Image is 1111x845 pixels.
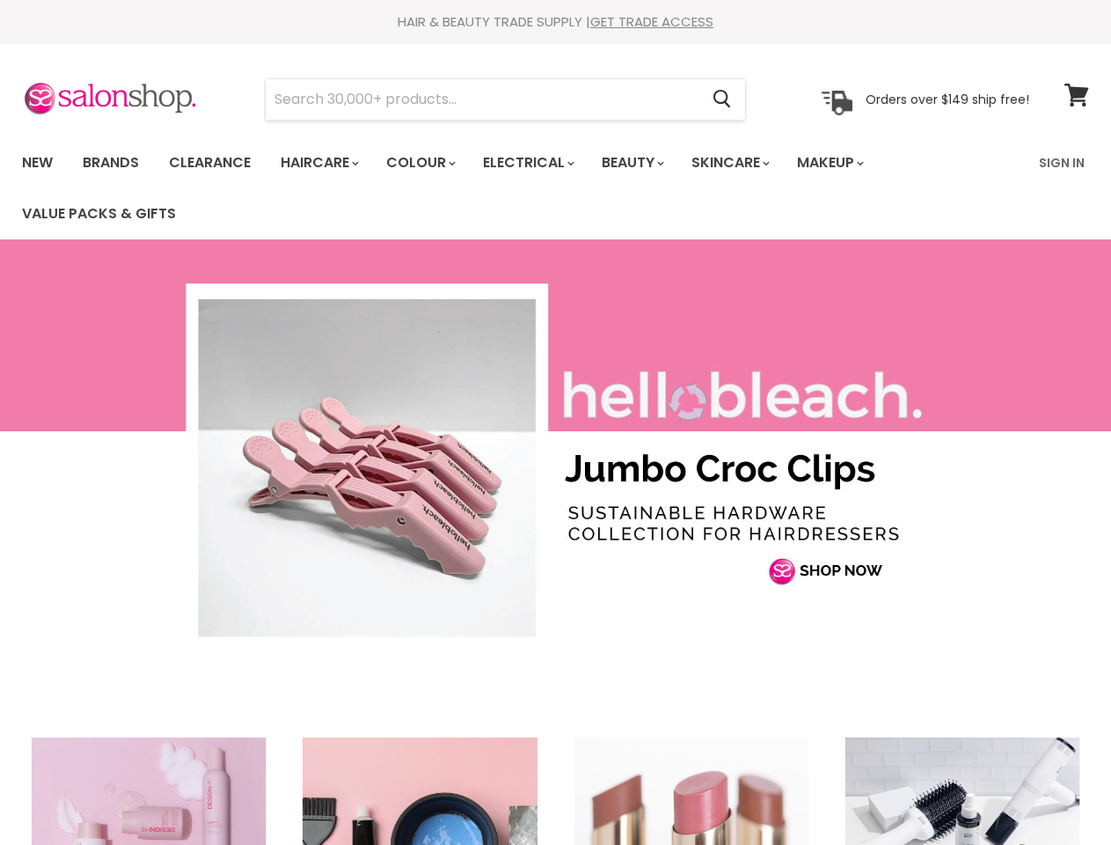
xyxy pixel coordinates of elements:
a: Electrical [470,144,585,181]
a: GET TRADE ACCESS [590,12,713,31]
button: Search [698,79,745,120]
a: Clearance [156,144,264,181]
a: Haircare [267,144,369,181]
a: Beauty [588,144,675,181]
form: Product [265,78,746,121]
a: Makeup [784,144,874,181]
input: Search [266,79,698,120]
a: New [9,144,66,181]
a: Sign In [1028,144,1095,181]
a: Colour [373,144,466,181]
a: Brands [69,144,152,181]
ul: Main menu [9,137,1028,239]
p: Orders over $149 ship free! [866,91,1029,107]
a: Value Packs & Gifts [9,195,189,232]
a: Skincare [678,144,780,181]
